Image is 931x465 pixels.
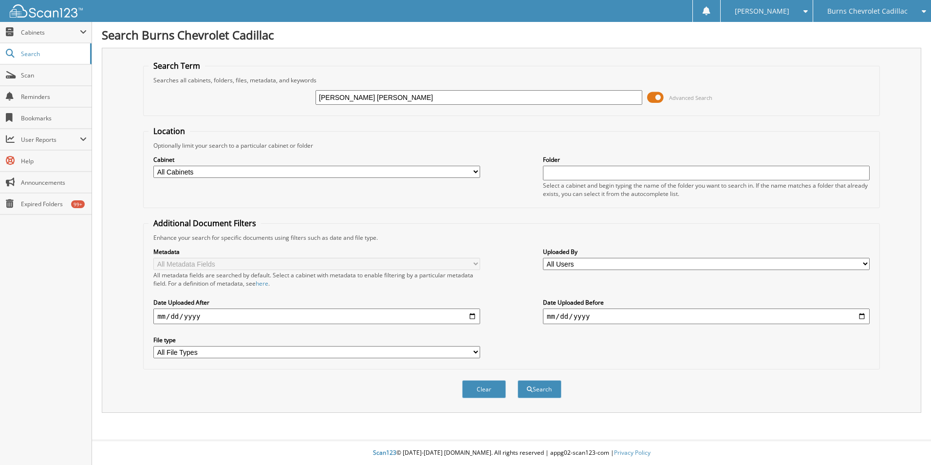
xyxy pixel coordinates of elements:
label: Date Uploaded After [153,298,480,307]
a: Privacy Policy [614,448,651,457]
label: Cabinet [153,155,480,164]
legend: Additional Document Filters [149,218,261,229]
span: Scan123 [373,448,396,457]
input: end [543,309,870,324]
span: Scan [21,71,87,79]
div: 99+ [71,200,85,208]
legend: Location [149,126,190,136]
span: User Reports [21,136,80,144]
div: Optionally limit your search to a particular cabinet or folder [149,141,875,150]
div: © [DATE]-[DATE] [DOMAIN_NAME]. All rights reserved | appg02-scan123-com | [92,441,931,465]
span: Reminders [21,93,87,101]
h1: Search Burns Chevrolet Cadillac [102,27,921,43]
button: Clear [462,380,506,398]
button: Search [518,380,561,398]
span: Burns Chevrolet Cadillac [827,8,908,14]
label: File type [153,336,480,344]
img: scan123-logo-white.svg [10,4,83,18]
label: Uploaded By [543,248,870,256]
iframe: Chat Widget [882,418,931,465]
span: Help [21,157,87,165]
span: [PERSON_NAME] [735,8,789,14]
a: here [256,279,268,288]
div: All metadata fields are searched by default. Select a cabinet with metadata to enable filtering b... [153,271,480,288]
span: Cabinets [21,28,80,37]
span: Announcements [21,178,87,187]
label: Metadata [153,248,480,256]
input: start [153,309,480,324]
span: Bookmarks [21,114,87,122]
span: Expired Folders [21,200,87,208]
div: Select a cabinet and begin typing the name of the folder you want to search in. If the name match... [543,181,870,198]
span: Search [21,50,85,58]
label: Date Uploaded Before [543,298,870,307]
div: Searches all cabinets, folders, files, metadata, and keywords [149,76,875,84]
legend: Search Term [149,60,205,71]
span: Advanced Search [669,94,712,101]
div: Enhance your search for specific documents using filters such as date and file type. [149,233,875,242]
label: Folder [543,155,870,164]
